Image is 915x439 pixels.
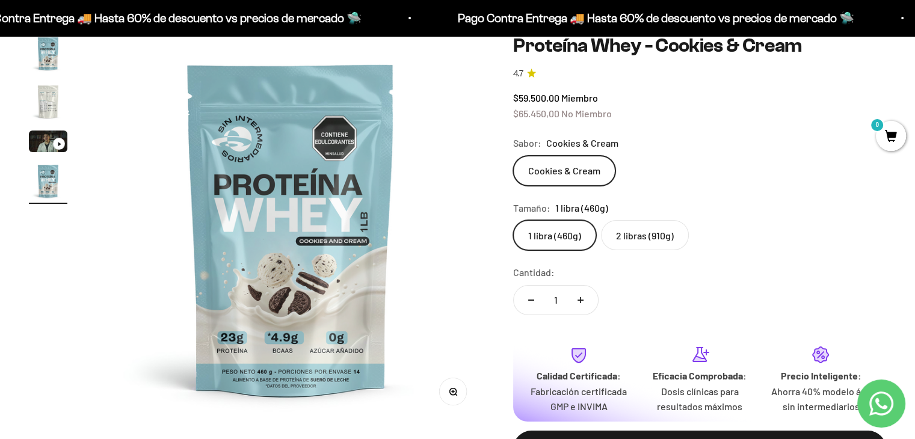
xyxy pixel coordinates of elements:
[29,162,67,204] button: Ir al artículo 4
[513,34,886,57] h1: Proteína Whey - Cookies & Cream
[29,130,67,156] button: Ir al artículo 3
[649,384,751,414] p: Dosis clínicas para resultados máximos
[514,286,549,315] button: Reducir cantidad
[561,108,612,119] span: No Miembro
[537,370,621,381] strong: Calidad Certificada:
[780,370,861,381] strong: Precio Inteligente:
[653,370,747,381] strong: Eficacia Comprobada:
[563,286,598,315] button: Aumentar cantidad
[454,8,851,28] p: Pago Contra Entrega 🚚 Hasta 60% de descuento vs precios de mercado 🛸
[513,67,886,81] a: 4.74.7 de 5.0 estrellas
[29,34,67,73] img: Proteína Whey - Cookies & Cream
[197,179,248,200] span: Enviar
[14,57,249,90] div: Un aval de expertos o estudios clínicos en la página.
[876,130,906,144] a: 0
[97,34,485,422] img: Proteína Whey - Cookies & Cream
[513,108,559,119] span: $65.450,00
[770,384,872,414] p: Ahorra 40% modelo ágil sin intermediarios
[561,92,598,103] span: Miembro
[29,82,67,124] button: Ir al artículo 2
[29,34,67,76] button: Ir al artículo 1
[513,92,559,103] span: $59.500,00
[29,162,67,200] img: Proteína Whey - Cookies & Cream
[196,179,249,200] button: Enviar
[870,118,884,132] mark: 0
[546,135,618,151] span: Cookies & Cream
[528,384,629,414] p: Fabricación certificada GMP e INVIMA
[14,93,249,114] div: Más detalles sobre la fecha exacta de entrega.
[555,200,608,216] span: 1 libra (460g)
[14,141,249,173] div: La confirmación de la pureza de los ingredientes.
[14,19,249,47] p: ¿Qué te daría la seguridad final para añadir este producto a tu carrito?
[513,200,550,216] legend: Tamaño:
[29,82,67,121] img: Proteína Whey - Cookies & Cream
[14,117,249,138] div: Un mensaje de garantía de satisfacción visible.
[513,265,555,280] label: Cantidad:
[513,135,541,151] legend: Sabor:
[513,67,523,81] span: 4.7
